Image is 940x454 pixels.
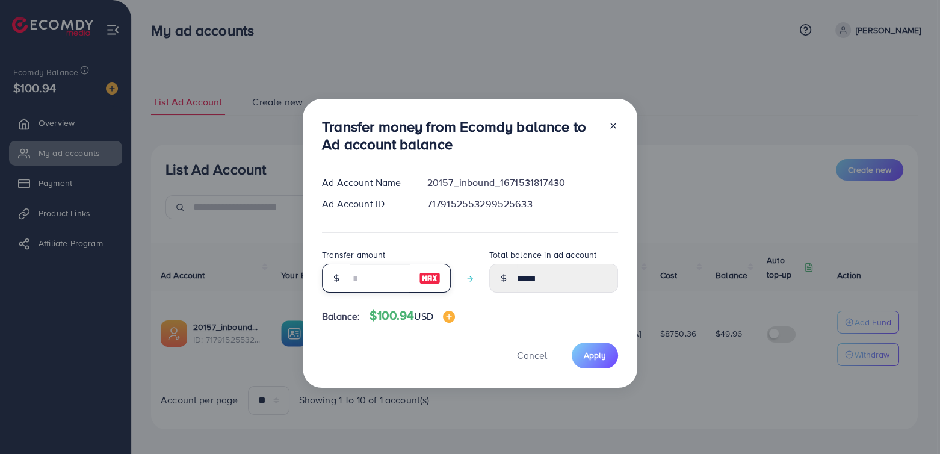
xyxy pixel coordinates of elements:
[517,349,547,362] span: Cancel
[322,118,599,153] h3: Transfer money from Ecomdy balance to Ad account balance
[443,311,455,323] img: image
[502,343,562,368] button: Cancel
[572,343,618,368] button: Apply
[312,176,418,190] div: Ad Account Name
[312,197,418,211] div: Ad Account ID
[322,309,360,323] span: Balance:
[489,249,596,261] label: Total balance in ad account
[322,249,385,261] label: Transfer amount
[370,308,455,323] h4: $100.94
[889,400,931,445] iframe: Chat
[418,197,628,211] div: 7179152553299525633
[418,176,628,190] div: 20157_inbound_1671531817430
[584,349,606,361] span: Apply
[414,309,433,323] span: USD
[419,271,441,285] img: image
